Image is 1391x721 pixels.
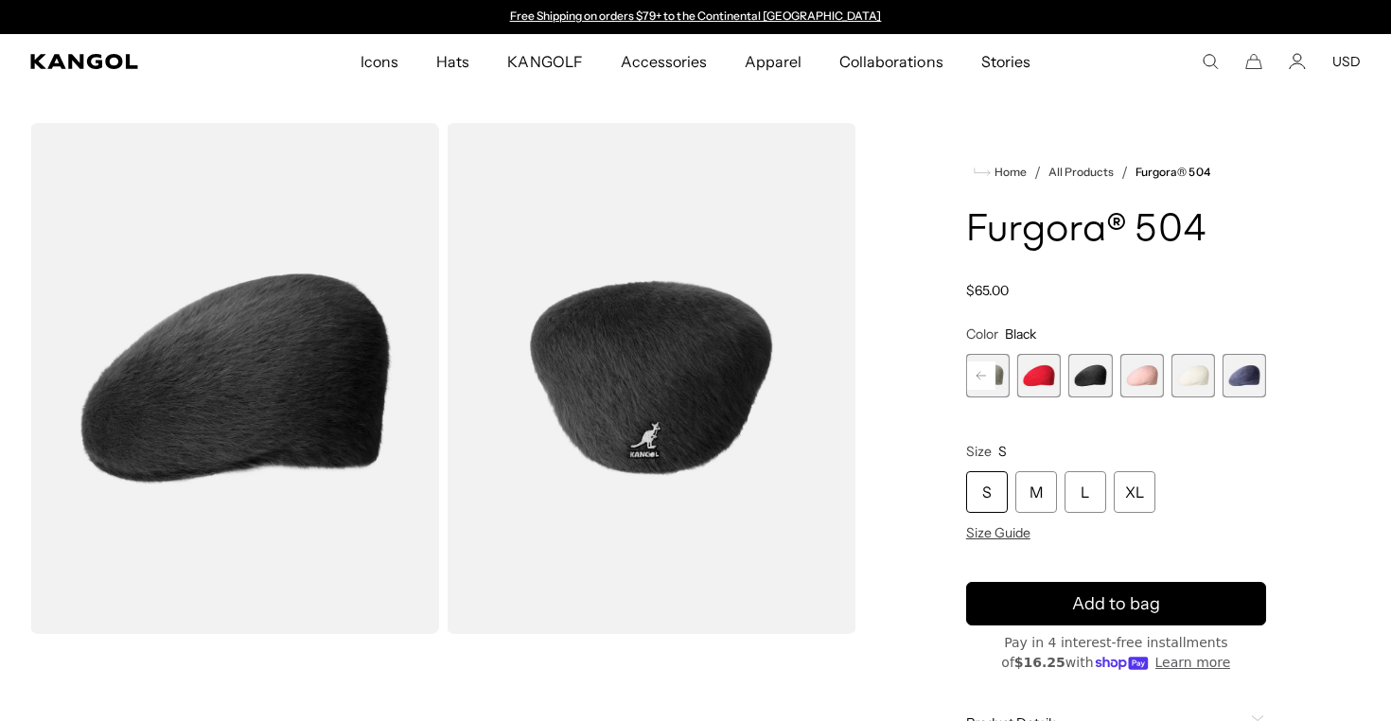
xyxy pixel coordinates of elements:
a: Collaborations [820,34,961,89]
div: 3 of 7 [1017,354,1061,397]
h1: Furgora® 504 [966,210,1266,252]
span: Collaborations [839,34,942,89]
span: Apparel [745,34,801,89]
div: S [966,471,1008,513]
div: Announcement [501,9,890,25]
span: Size [966,443,992,460]
a: Furgora® 504 [1136,166,1209,179]
label: Moss Grey [966,354,1010,397]
img: color-black [30,123,439,634]
button: USD [1332,53,1361,70]
a: Apparel [726,34,820,89]
label: Navy [1223,354,1266,397]
a: Icons [342,34,417,89]
a: KANGOLF [488,34,601,89]
span: Accessories [621,34,707,89]
button: Cart [1245,53,1262,70]
span: Stories [981,34,1030,89]
li: / [1114,161,1128,184]
nav: breadcrumbs [966,161,1266,184]
span: Icons [361,34,398,89]
div: 4 of 7 [1068,354,1112,397]
span: KANGOLF [507,34,582,89]
div: 6 of 7 [1171,354,1215,397]
span: Home [991,166,1027,179]
div: 7 of 7 [1223,354,1266,397]
a: Account [1289,53,1306,70]
span: $65.00 [966,282,1009,299]
span: Hats [436,34,469,89]
div: L [1065,471,1106,513]
span: S [998,443,1007,460]
summary: Search here [1202,53,1219,70]
div: 1 of 2 [501,9,890,25]
div: XL [1114,471,1155,513]
img: color-black [447,123,855,634]
a: Stories [962,34,1049,89]
span: Black [1005,325,1036,343]
label: Scarlet [1017,354,1061,397]
li: / [1027,161,1041,184]
a: Home [974,164,1027,181]
label: Black [1068,354,1112,397]
a: Accessories [602,34,726,89]
div: 5 of 7 [1119,354,1163,397]
span: Size Guide [966,524,1030,541]
span: Add to bag [1072,591,1160,617]
span: Color [966,325,998,343]
button: Add to bag [966,582,1266,625]
label: Ivory [1171,354,1215,397]
label: Dusty Rose [1119,354,1163,397]
div: M [1015,471,1057,513]
div: 2 of 7 [966,354,1010,397]
a: Hats [417,34,488,89]
slideshow-component: Announcement bar [501,9,890,25]
a: Kangol [30,54,238,69]
a: All Products [1048,166,1114,179]
a: Free Shipping on orders $79+ to the Continental [GEOGRAPHIC_DATA] [510,9,882,23]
